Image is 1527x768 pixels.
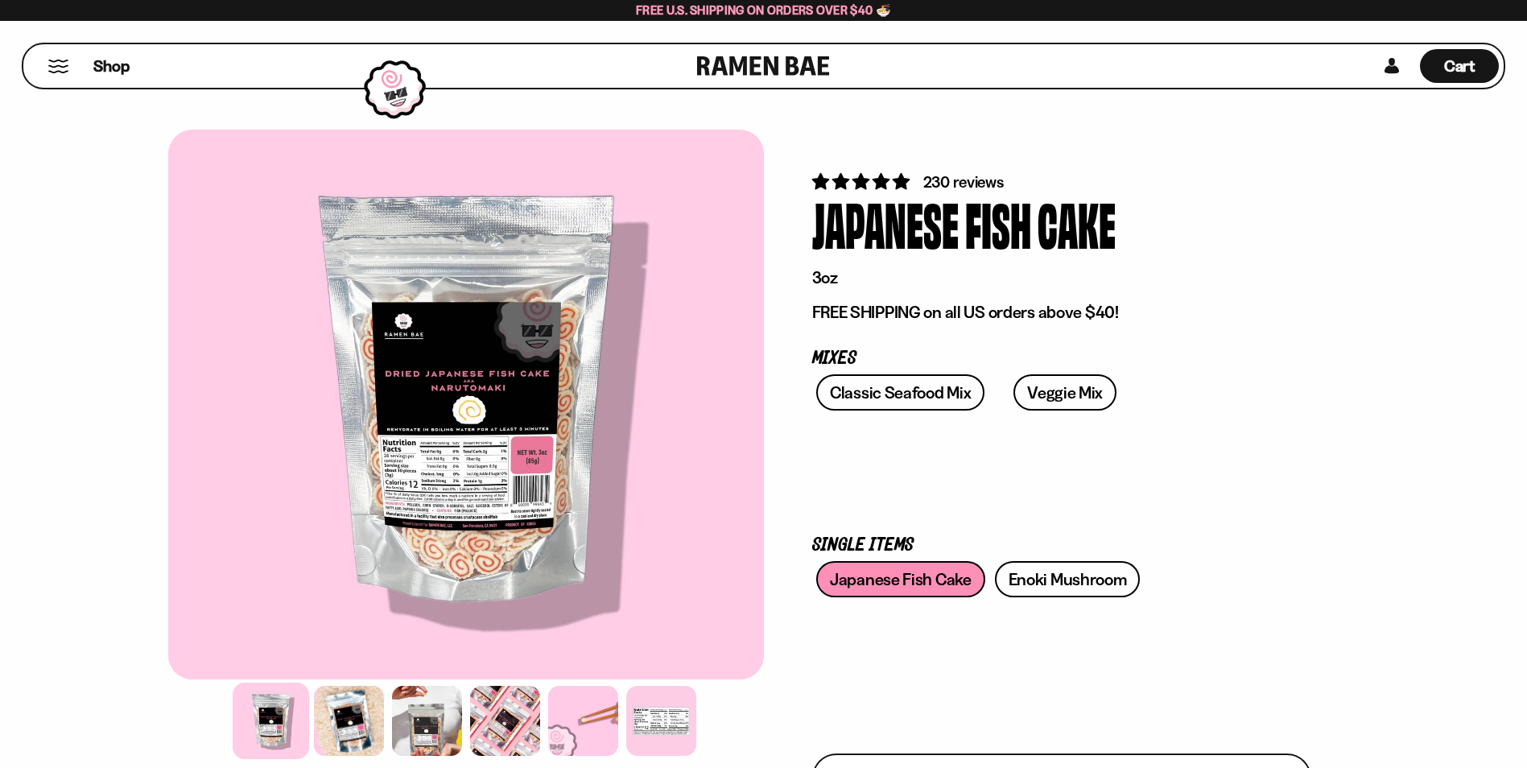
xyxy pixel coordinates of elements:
[812,351,1311,366] p: Mixes
[812,193,959,254] div: Japanese
[1013,374,1116,411] a: Veggie Mix
[923,172,1004,192] span: 230 reviews
[1420,44,1499,88] div: Cart
[47,60,69,73] button: Mobile Menu Trigger
[812,538,1311,553] p: Single Items
[812,267,1311,288] p: 3oz
[816,374,984,411] a: Classic Seafood Mix
[93,56,130,77] span: Shop
[93,49,130,83] a: Shop
[965,193,1031,254] div: Fish
[1038,193,1116,254] div: Cake
[995,561,1141,597] a: Enoki Mushroom
[812,171,913,192] span: 4.77 stars
[636,2,891,18] span: Free U.S. Shipping on Orders over $40 🍜
[812,302,1311,323] p: FREE SHIPPING on all US orders above $40!
[1444,56,1475,76] span: Cart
